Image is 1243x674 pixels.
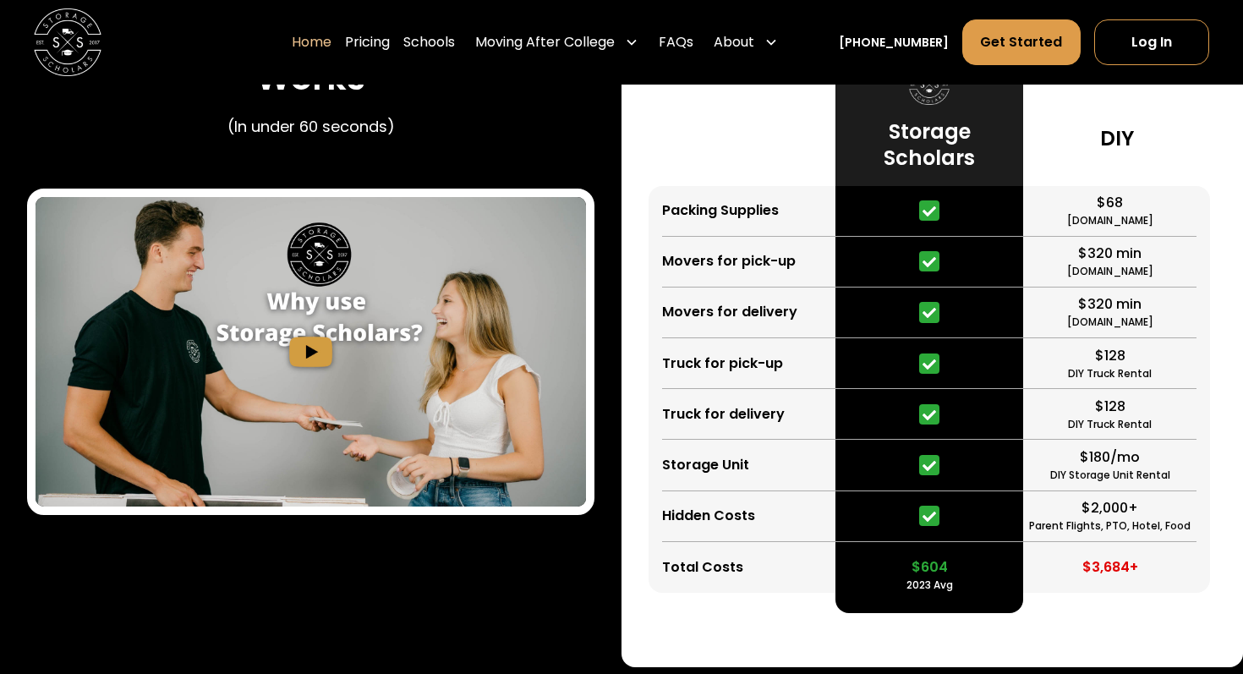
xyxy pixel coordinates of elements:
div: [DOMAIN_NAME] [1067,264,1153,279]
div: 2023 Avg [906,578,953,593]
div: About [707,19,785,66]
a: FAQs [659,19,693,66]
div: Packing Supplies [662,200,779,221]
div: About [714,32,754,52]
a: Home [292,19,331,66]
div: Storage Unit [662,455,749,475]
div: DIY Storage Unit Rental [1050,468,1170,483]
div: Movers for delivery [662,302,797,322]
div: Moving After College [468,19,645,66]
div: Moving After College [475,32,615,52]
img: Storage Scholars - How it Works video. [36,197,586,507]
div: DIY Truck Rental [1068,417,1152,432]
div: Truck for pick-up [662,353,783,374]
h3: Storage Scholars [849,118,1009,172]
div: $180/mo [1080,447,1140,468]
div: $2,000+ [1081,498,1138,518]
div: [DOMAIN_NAME] [1067,213,1153,228]
div: $68 [1097,193,1123,213]
h3: Learn How Storage Scholars Works [27,17,594,98]
div: Movers for pick-up [662,251,796,271]
a: [PHONE_NUMBER] [839,34,949,52]
div: $320 min [1078,244,1142,264]
div: Truck for delivery [662,404,785,425]
div: DIY Truck Rental [1068,366,1152,381]
div: $604 [912,557,948,578]
h3: DIY [1100,125,1134,151]
p: (In under 60 seconds) [227,115,395,138]
div: $3,684+ [1082,557,1138,578]
div: Hidden Costs [662,506,755,526]
div: Parent Flights, PTO, Hotel, Food [1029,518,1191,534]
a: open lightbox [36,197,586,507]
div: $128 [1095,346,1125,366]
div: $320 min [1078,294,1142,315]
a: Schools [403,19,455,66]
a: Log In [1094,19,1209,65]
a: Pricing [345,19,390,66]
div: $128 [1095,397,1125,417]
div: Total Costs [662,557,743,578]
a: Get Started [962,19,1080,65]
img: Storage Scholars main logo [34,8,101,76]
div: [DOMAIN_NAME] [1067,315,1153,330]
